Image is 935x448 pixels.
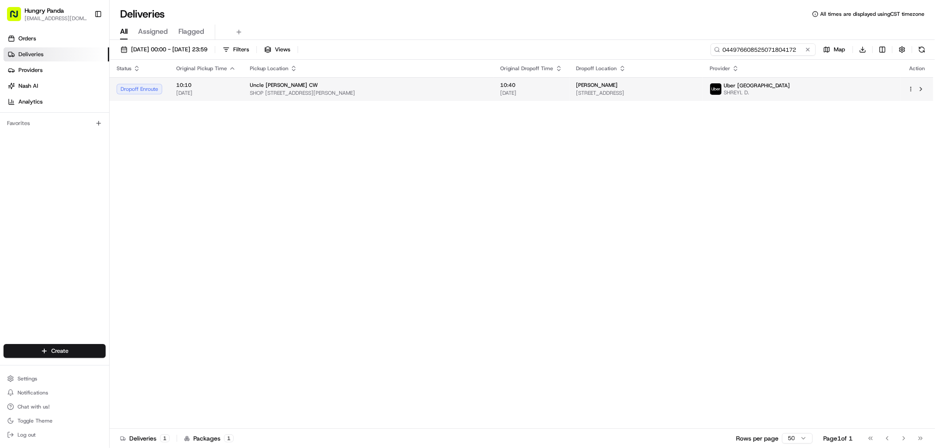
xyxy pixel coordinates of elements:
span: Log out [18,431,36,438]
img: uber-new-logo.jpeg [710,83,722,95]
a: Analytics [4,95,109,109]
span: SHREYL D. [724,89,790,96]
span: Status [117,65,132,72]
div: Action [908,65,926,72]
div: Page 1 of 1 [823,434,853,443]
span: Pylon [87,218,106,224]
button: Notifications [4,387,106,399]
p: Rows per page [736,434,779,443]
span: SHOP [STREET_ADDRESS][PERSON_NAME] [250,90,487,97]
span: Map [834,46,845,54]
span: Assigned [138,26,168,37]
span: [PERSON_NAME] [27,136,71,143]
button: Create [4,344,106,358]
span: Original Pickup Time [176,65,227,72]
span: Create [51,347,68,355]
button: Start new chat [149,86,160,97]
div: 💻 [74,197,81,204]
div: 1 [160,434,170,442]
p: Welcome 👋 [9,35,160,49]
span: Nash AI [18,82,38,90]
button: Chat with us! [4,401,106,413]
button: Toggle Theme [4,415,106,427]
span: Uber [GEOGRAPHIC_DATA] [724,82,790,89]
span: Notifications [18,389,48,396]
span: • [73,136,76,143]
span: Original Dropoff Time [501,65,554,72]
img: Bea Lacdao [9,128,23,142]
a: Deliveries [4,47,109,61]
span: Toggle Theme [18,417,53,424]
span: Flagged [178,26,204,37]
div: Favorites [4,116,106,130]
button: Log out [4,429,106,441]
a: Nash AI [4,79,109,93]
span: [DATE] [501,90,562,97]
div: 1 [224,434,234,442]
span: • [29,160,32,167]
div: We're available if you need us! [39,93,121,100]
div: 📗 [9,197,16,204]
span: All times are displayed using CST timezone [820,11,924,18]
button: [DATE] 00:00 - [DATE] 23:59 [117,43,211,56]
div: Past conversations [9,114,59,121]
a: Orders [4,32,109,46]
span: 10:40 [501,82,562,89]
h1: Deliveries [120,7,165,21]
button: Refresh [916,43,928,56]
span: Pickup Location [250,65,288,72]
span: Uncle [PERSON_NAME] CW [250,82,318,89]
span: All [120,26,128,37]
img: 1736555255976-a54dd68f-1ca7-489b-9aae-adbdc363a1c4 [9,84,25,100]
button: [EMAIL_ADDRESS][DOMAIN_NAME] [25,15,87,22]
a: Powered byPylon [62,217,106,224]
button: Views [260,43,294,56]
button: Hungry Panda[EMAIL_ADDRESS][DOMAIN_NAME] [4,4,91,25]
span: Providers [18,66,43,74]
span: [STREET_ADDRESS] [576,90,696,97]
span: Orders [18,35,36,43]
img: 1753817452368-0c19585d-7be3-40d9-9a41-2dc781b3d1eb [18,84,34,100]
span: Chat with us! [18,403,50,410]
a: 💻API Documentation [71,193,144,208]
a: 📗Knowledge Base [5,193,71,208]
button: See all [136,112,160,123]
a: Providers [4,63,109,77]
span: [PERSON_NAME] [576,82,618,89]
img: Nash [9,9,26,26]
button: Settings [4,373,106,385]
span: 8月19日 [78,136,98,143]
div: Start new chat [39,84,144,93]
span: Deliveries [18,50,43,58]
span: API Documentation [83,196,141,205]
span: Views [275,46,290,54]
span: Knowledge Base [18,196,67,205]
input: Type to search [711,43,816,56]
span: [DATE] [176,90,236,97]
input: Clear [23,57,145,66]
span: Provider [710,65,730,72]
div: Deliveries [120,434,170,443]
button: Map [819,43,849,56]
img: 1736555255976-a54dd68f-1ca7-489b-9aae-adbdc363a1c4 [18,136,25,143]
span: 8月15日 [34,160,54,167]
span: Settings [18,375,37,382]
button: Hungry Panda [25,6,64,15]
span: Filters [233,46,249,54]
button: Filters [219,43,253,56]
div: Packages [184,434,234,443]
span: 10:10 [176,82,236,89]
span: Analytics [18,98,43,106]
span: [DATE] 00:00 - [DATE] 23:59 [131,46,207,54]
span: Dropoff Location [576,65,617,72]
